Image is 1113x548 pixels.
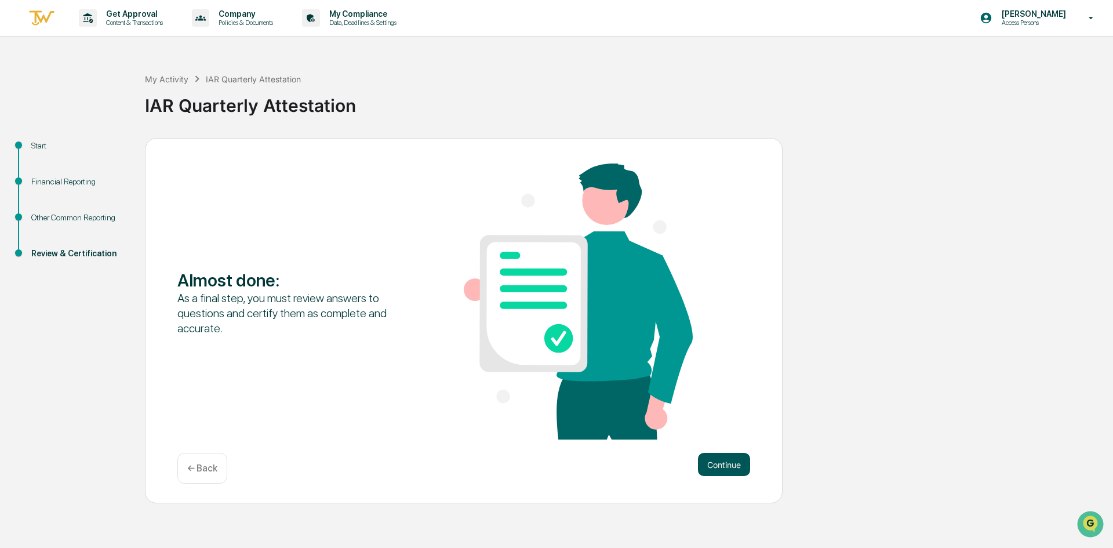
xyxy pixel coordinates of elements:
[992,19,1072,27] p: Access Persons
[698,453,750,476] button: Continue
[79,141,148,162] a: 🗄️Attestations
[31,140,126,152] div: Start
[177,291,406,336] div: As a final step, you must review answers to questions and certify them as complete and accurate.
[197,92,211,106] button: Start new chat
[39,89,190,100] div: Start new chat
[97,19,169,27] p: Content & Transactions
[23,146,75,158] span: Preclearance
[31,176,126,188] div: Financial Reporting
[7,164,78,184] a: 🔎Data Lookup
[115,197,140,205] span: Pylon
[12,169,21,179] div: 🔎
[31,248,126,260] div: Review & Certification
[992,9,1072,19] p: [PERSON_NAME]
[320,19,402,27] p: Data, Deadlines & Settings
[12,147,21,157] div: 🖐️
[177,270,406,291] div: Almost done :
[206,74,301,84] div: IAR Quarterly Attestation
[187,463,217,474] p: ← Back
[145,74,188,84] div: My Activity
[97,9,169,19] p: Get Approval
[31,212,126,224] div: Other Common Reporting
[84,147,93,157] div: 🗄️
[28,9,56,28] img: logo
[23,168,73,180] span: Data Lookup
[145,86,1107,116] div: IAR Quarterly Attestation
[209,19,279,27] p: Policies & Documents
[12,24,211,43] p: How can we help?
[209,9,279,19] p: Company
[320,9,402,19] p: My Compliance
[7,141,79,162] a: 🖐️Preclearance
[12,89,32,110] img: 1746055101610-c473b297-6a78-478c-a979-82029cc54cd1
[1076,510,1107,541] iframe: Open customer support
[39,100,147,110] div: We're available if you need us!
[96,146,144,158] span: Attestations
[464,164,693,440] img: Almost done
[82,196,140,205] a: Powered byPylon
